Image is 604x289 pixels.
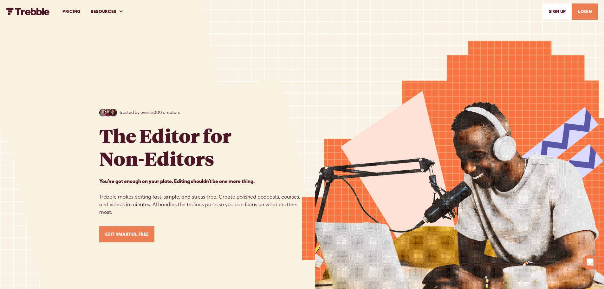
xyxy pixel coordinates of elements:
a: SIGn UP [543,3,572,20]
a: Edit Smarter, Free [99,226,155,242]
a: PRICING [57,1,85,23]
p: trusted by over 5,000 creators [120,109,180,116]
a: home [6,8,50,15]
div: RESOURCES [86,1,129,23]
div: Open Intercom Messenger [582,255,598,270]
p: Trebble makes editing fast, simple, and stress-free. Create polished podcasts, courses, and video... [99,177,302,216]
img: Trebble FM Logo [6,8,50,15]
h1: The Editor for Non-Editors [99,124,231,170]
strong: You’ve got enough on your plate. Editing shouldn’t be one more thing. ‍ [99,178,255,184]
div: RESOURCES [91,8,116,15]
a: LOGIN [572,3,598,20]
